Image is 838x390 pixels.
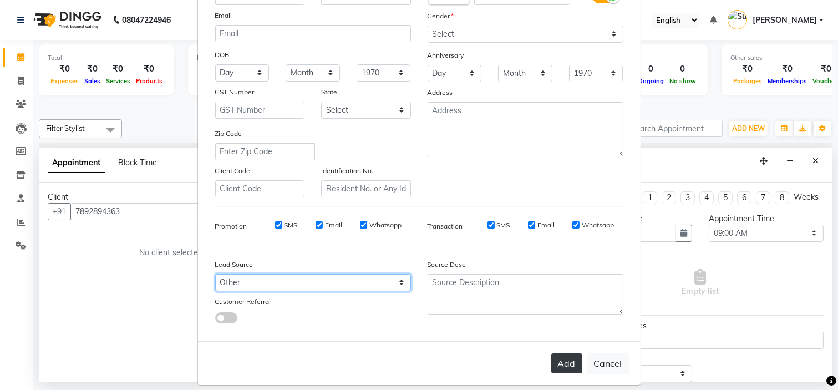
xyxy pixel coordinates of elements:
[215,11,232,21] label: Email
[537,220,555,230] label: Email
[428,260,466,270] label: Source Desc
[428,221,463,231] label: Transaction
[321,166,373,176] label: Identification No.
[215,50,230,60] label: DOB
[321,180,411,197] input: Resident No. or Any Id
[321,87,337,97] label: State
[215,180,305,197] input: Client Code
[215,129,242,139] label: Zip Code
[551,353,582,373] button: Add
[215,143,315,160] input: Enter Zip Code
[215,102,305,119] input: GST Number
[215,260,253,270] label: Lead Source
[285,220,298,230] label: SMS
[497,220,510,230] label: SMS
[215,221,247,231] label: Promotion
[587,353,629,374] button: Cancel
[582,220,614,230] label: Whatsapp
[428,50,464,60] label: Anniversary
[369,220,402,230] label: Whatsapp
[215,166,251,176] label: Client Code
[215,25,411,42] input: Email
[428,11,454,21] label: Gender
[428,88,453,98] label: Address
[215,87,255,97] label: GST Number
[325,220,342,230] label: Email
[215,297,271,307] label: Customer Referral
